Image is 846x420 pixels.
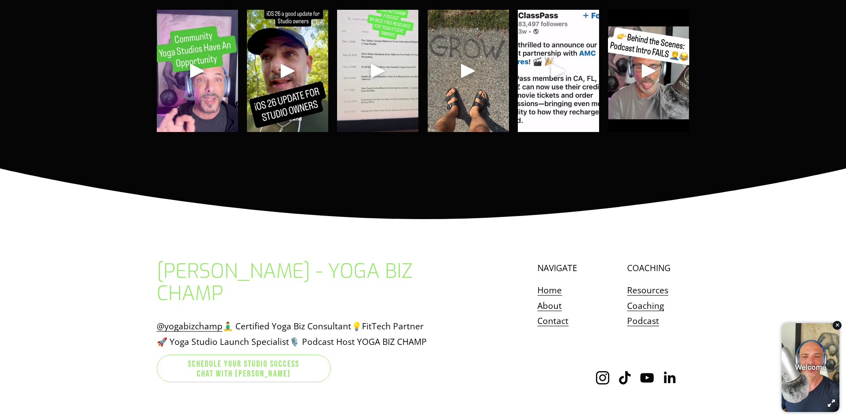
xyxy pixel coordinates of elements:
a: Podcast [627,313,659,329]
p: COACHING [627,260,689,276]
div: Play [367,60,389,81]
div: Play [548,60,569,81]
div: Play [187,60,208,81]
div: Play [638,60,659,81]
iframe: chipbot-button-iframe [777,319,844,418]
p: NAVIGATE [537,260,622,276]
a: Instagram [596,371,610,385]
a: Schedule Your Studio Success chat with [PERSON_NAME] [157,355,331,383]
h2: [PERSON_NAME] - Yoga Biz Champ [157,260,443,305]
a: TikTok [618,371,632,385]
a: Resources [627,283,668,298]
p: 🧘‍♂️ Certified Yoga Biz Consultant💡FitTech Partner 🚀 Yoga Studio Launch Specialist🎙️ Podcast Host... [157,319,443,349]
a: LinkedIn [662,371,676,385]
div: Play [277,60,298,81]
a: Coaching [627,298,664,314]
a: Contact [537,313,568,329]
a: YouTube [640,371,654,385]
div: Play [457,60,479,81]
a: Home [537,283,562,298]
a: @yogabizchamp [157,319,222,334]
a: About [537,298,562,314]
